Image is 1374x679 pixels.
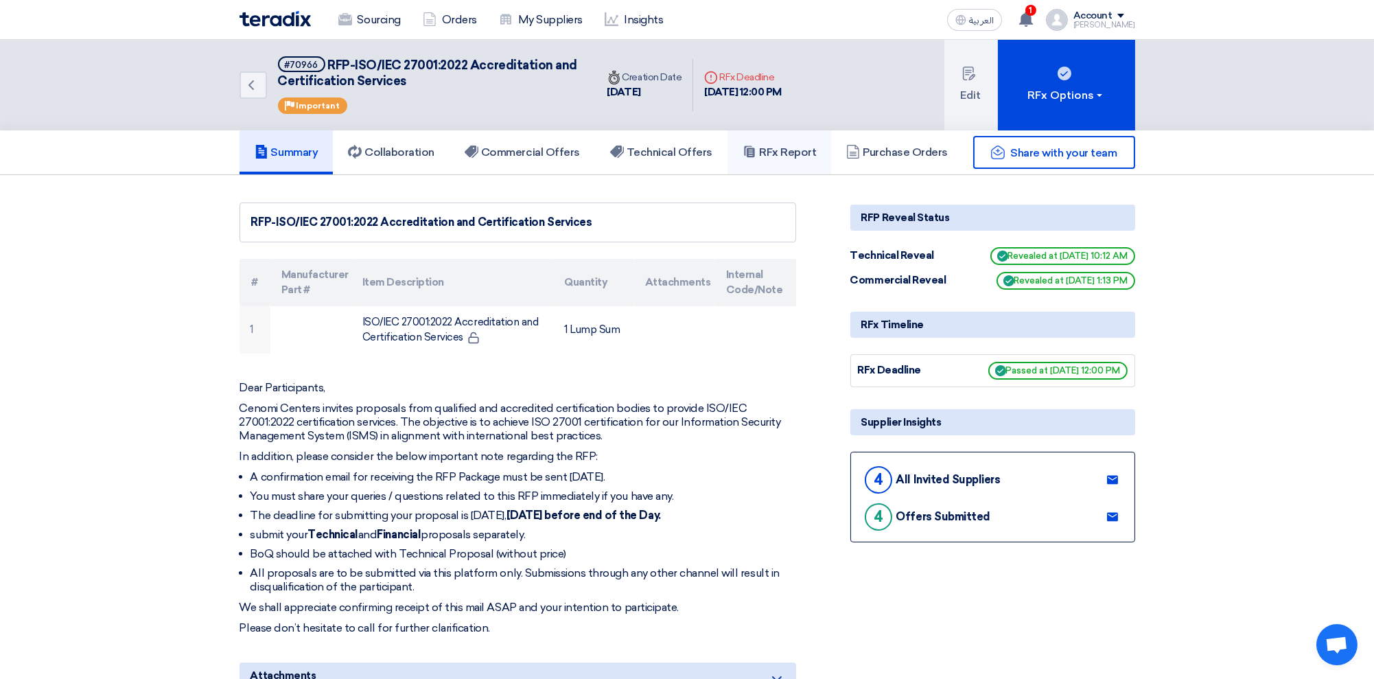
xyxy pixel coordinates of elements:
p: Cenomi Centers invites proposals from qualified and accredited certification bodies to provide IS... [240,402,796,443]
a: Technical Offers [595,130,727,174]
strong: [DATE] before end of the Day. [506,509,661,522]
div: Technical Reveal [850,248,953,264]
div: [PERSON_NAME] [1073,21,1135,29]
p: We shall appreciate confirming receipt of this mail ASAP and your intention to participate. [240,601,796,614]
h5: RFP-ISO/IEC 27001:2022 Accreditation and Certification Services [278,56,580,90]
button: العربية [947,9,1002,31]
div: 4 [865,503,892,531]
span: RFP-ISO/IEC 27001:2022 Accreditation and Certification Services [278,58,577,89]
th: Attachments [634,259,715,306]
div: Account [1073,10,1113,22]
th: Internal Code/Note [715,259,796,306]
li: BoQ should be attached with Technical Proposal (without price) [251,547,796,561]
li: A confirmation email for receiving the RFP Package must be sent [DATE]. [251,470,796,484]
div: Offers Submitted [896,510,990,523]
div: [DATE] [607,84,682,100]
p: Please don’t hesitate to call for further clarification. [240,621,796,635]
h5: Technical Offers [610,146,712,159]
li: You must share your queries / questions related to this RFP immediately if you have any. [251,490,796,503]
h5: Purchase Orders [846,146,948,159]
div: [DATE] 12:00 PM [704,84,782,100]
span: Passed at [DATE] 12:00 PM [988,362,1128,380]
span: 1 [1025,5,1036,16]
p: Dear Participants, [240,381,796,395]
div: RFx Timeline [850,312,1135,338]
div: RFP Reveal Status [850,205,1135,231]
td: 1 [240,306,270,354]
th: # [240,259,270,306]
h5: Summary [255,146,318,159]
a: Insights [594,5,674,35]
a: Collaboration [333,130,450,174]
button: Edit [944,40,998,130]
div: Commercial Reveal [850,273,953,288]
li: The deadline for submitting your proposal is [DATE], [251,509,796,522]
img: Teradix logo [240,11,311,27]
a: Sourcing [327,5,412,35]
span: Revealed at [DATE] 10:12 AM [990,247,1135,265]
a: Open chat [1316,624,1358,665]
div: 4 [865,466,892,494]
th: Quantity [553,259,634,306]
li: All proposals are to be submitted via this platform only. Submissions through any other channel w... [251,566,796,594]
h5: Collaboration [348,146,434,159]
button: RFx Options [998,40,1135,130]
h5: RFx Report [743,146,816,159]
strong: Technical [307,528,358,541]
span: Share with your team [1010,146,1117,159]
div: RFx Deadline [858,362,961,378]
div: Supplier Insights [850,409,1135,435]
div: #70966 [285,60,318,69]
div: RFx Options [1027,87,1105,104]
div: RFx Deadline [704,70,782,84]
span: Important [296,101,340,111]
a: RFx Report [727,130,831,174]
td: 1 Lump Sum [553,306,634,354]
span: العربية [969,16,994,25]
a: Purchase Orders [831,130,963,174]
a: Commercial Offers [450,130,595,174]
li: submit your and proposals separately. [251,528,796,542]
span: Revealed at [DATE] 1:13 PM [997,272,1135,290]
th: Manufacturer Part # [270,259,351,306]
a: Orders [412,5,488,35]
h5: Commercial Offers [465,146,580,159]
p: In addition, please consider the below important note regarding the RFP: [240,450,796,463]
img: profile_test.png [1046,9,1068,31]
a: Summary [240,130,334,174]
div: RFP-ISO/IEC 27001:2022 Accreditation and Certification Services [251,214,784,231]
a: My Suppliers [488,5,594,35]
div: All Invited Suppliers [896,473,1001,486]
td: ISO/IEC 27001:2022 Accreditation and Certification Services [351,306,553,354]
div: Creation Date [607,70,682,84]
strong: Financial [377,528,421,541]
th: Item Description [351,259,553,306]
